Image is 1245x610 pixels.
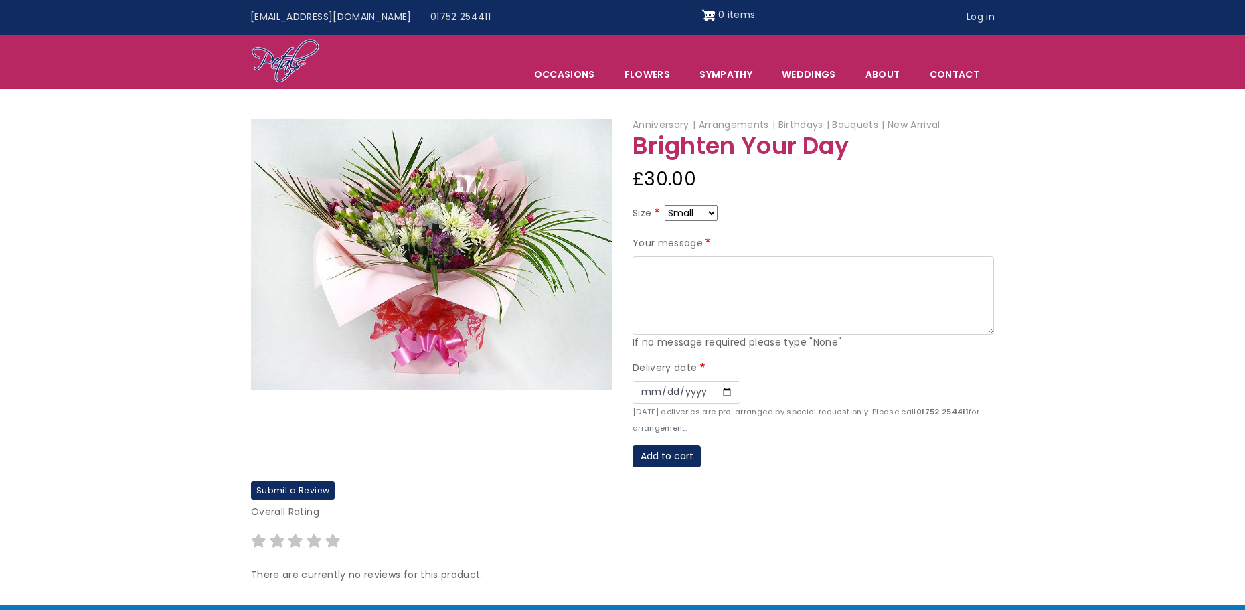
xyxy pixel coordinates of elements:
div: If no message required please type "None" [633,335,994,351]
span: New Arrival [888,118,940,131]
div: £30.00 [633,163,994,196]
img: Shopping cart [702,5,716,26]
span: 0 items [718,8,755,21]
span: Anniversary [633,118,695,131]
button: Add to cart [633,445,701,468]
a: Shopping cart 0 items [702,5,756,26]
a: [EMAIL_ADDRESS][DOMAIN_NAME] [241,5,421,30]
a: Sympathy [685,60,766,88]
label: Size [633,206,662,222]
span: Birthdays [778,118,830,131]
strong: 01752 254411 [916,406,969,417]
a: About [851,60,914,88]
img: Brighten Your Day [251,119,612,390]
label: Delivery date [633,360,708,376]
span: Occasions [520,60,609,88]
a: Contact [916,60,993,88]
label: Your message [633,236,714,252]
img: Home [251,38,320,85]
span: Bouquets [832,118,884,131]
span: Weddings [768,60,850,88]
p: Overall Rating [251,504,994,520]
span: Arrangements [699,118,776,131]
a: Flowers [610,60,684,88]
a: Log in [957,5,1004,30]
a: 01752 254411 [421,5,500,30]
h1: Brighten Your Day [633,133,994,159]
small: [DATE] deliveries are pre-arranged by special request only. Please call for arrangement. [633,406,979,433]
p: There are currently no reviews for this product. [251,567,994,583]
label: Submit a Review [251,481,335,500]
